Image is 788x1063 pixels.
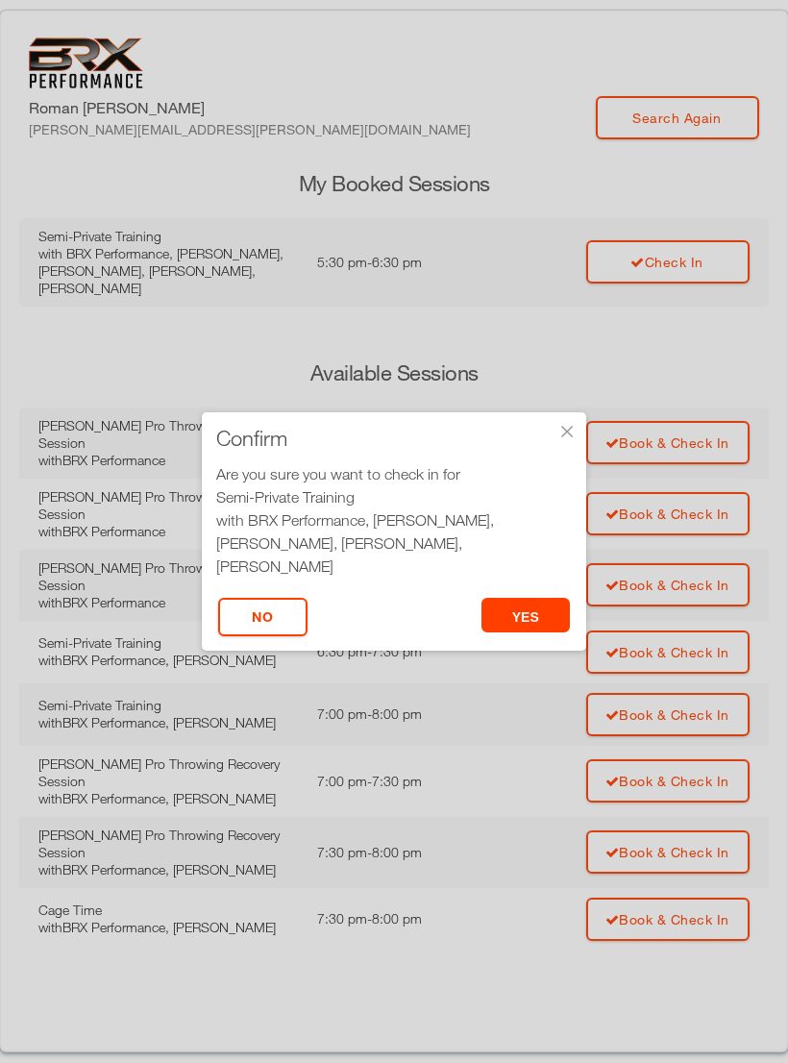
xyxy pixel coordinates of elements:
button: yes [481,598,571,632]
div: Semi-Private Training [216,485,572,508]
div: Are you sure you want to check in for at 5:30 pm? [216,462,572,601]
button: No [218,598,308,636]
div: × [557,422,577,441]
span: Confirm [216,429,287,448]
div: with BRX Performance, [PERSON_NAME], [PERSON_NAME], [PERSON_NAME], [PERSON_NAME] [216,508,572,578]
